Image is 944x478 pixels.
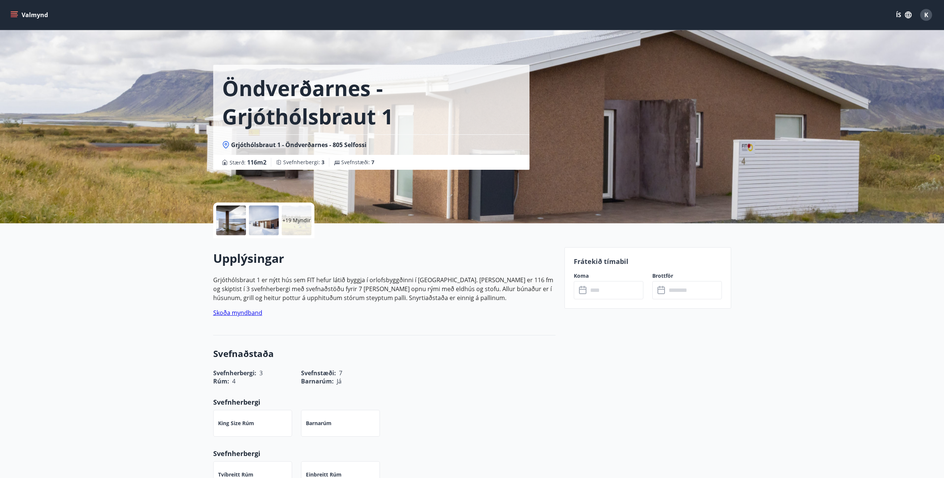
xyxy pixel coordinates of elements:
[213,309,262,317] a: Skoða myndband
[213,377,229,385] span: Rúm :
[917,6,935,24] button: K
[213,449,556,458] p: Svefnherbergi
[9,8,51,22] button: menu
[247,158,266,166] span: 116 m2
[574,256,722,266] p: Frátekið tímabil
[341,159,374,166] span: Svefnstæði :
[371,159,374,166] span: 7
[213,250,556,267] h2: Upplýsingar
[222,74,521,130] h1: Öndverðarnes - Grjóthólsbraut 1
[282,217,311,224] p: +19 Myndir
[213,397,556,407] p: Svefnherbergi
[924,11,928,19] span: K
[301,377,334,385] span: Barnarúm :
[231,141,367,149] span: Grjóthólsbraut 1 - Öndverðarnes - 805 Selfossi
[283,159,324,166] span: Svefnherbergi :
[218,420,254,427] p: King Size rúm
[652,272,722,280] label: Brottför
[306,420,332,427] p: Barnarúm
[232,377,236,385] span: 4
[213,347,556,360] h3: Svefnaðstaða
[892,8,916,22] button: ÍS
[337,377,342,385] span: Já
[213,275,556,302] p: Grjóthólsbraut 1 er nýtt hús sem FIT hefur látið byggja í orlofsbyggðinni í [GEOGRAPHIC_DATA]. [P...
[230,158,266,167] span: Stærð :
[321,159,324,166] span: 3
[574,272,643,280] label: Koma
